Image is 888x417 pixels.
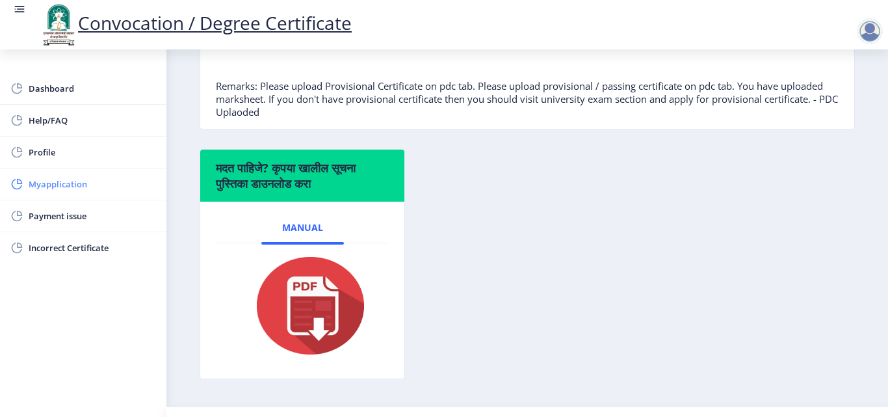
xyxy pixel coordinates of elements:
[29,113,156,128] span: Help/FAQ
[29,208,156,224] span: Payment issue
[39,10,352,35] a: Convocation / Degree Certificate
[29,240,156,256] span: Incorrect Certificate
[237,254,367,358] img: pdf.png
[39,3,78,47] img: logo
[282,222,323,233] span: Manual
[216,160,389,191] h6: मदत पाहिजे? कृपया खालील सूचना पुस्तिका डाउनलोड करा
[216,79,838,118] span: Remarks: Please upload Provisional Certificate on pdc tab. Please upload provisional / passing ce...
[29,81,156,96] span: Dashboard
[29,176,156,192] span: Myapplication
[261,212,344,243] a: Manual
[29,144,156,160] span: Profile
